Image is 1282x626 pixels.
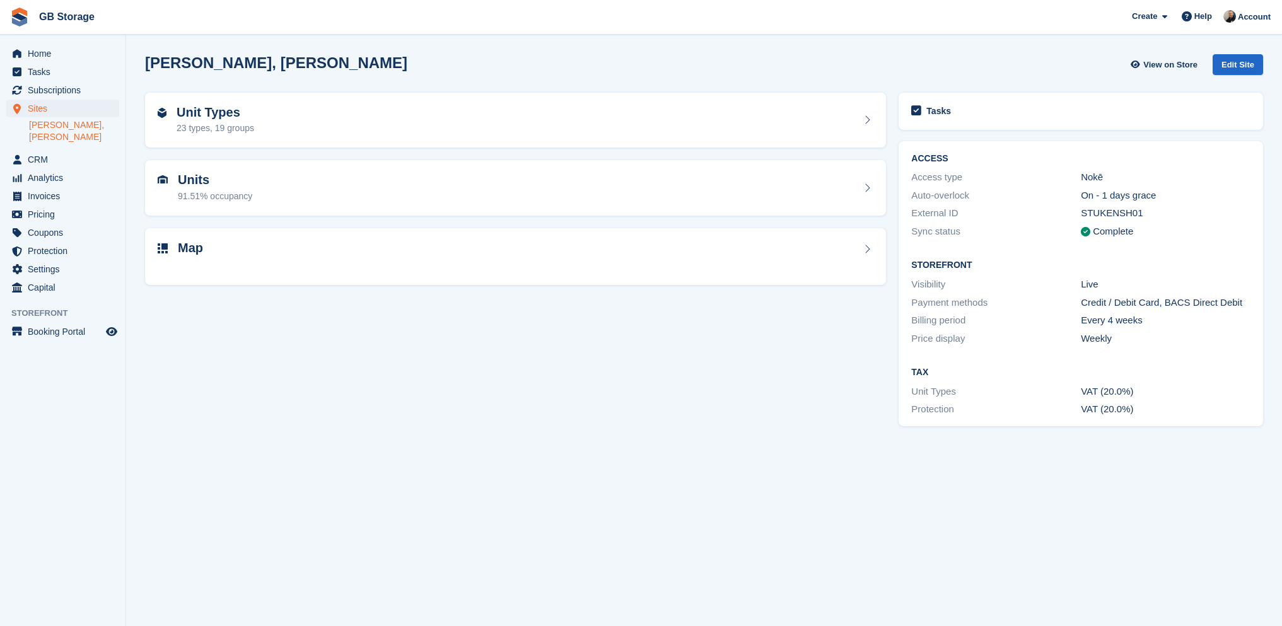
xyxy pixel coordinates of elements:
[6,323,119,340] a: menu
[178,241,203,255] h2: Map
[911,385,1081,399] div: Unit Types
[28,279,103,296] span: Capital
[911,402,1081,417] div: Protection
[6,100,119,117] a: menu
[911,332,1081,346] div: Price display
[145,93,886,148] a: Unit Types 23 types, 19 groups
[177,122,254,135] div: 23 types, 19 groups
[926,105,951,117] h2: Tasks
[178,190,252,203] div: 91.51% occupancy
[28,100,103,117] span: Sites
[6,224,119,241] a: menu
[10,8,29,26] img: stora-icon-8386f47178a22dfd0bd8f6a31ec36ba5ce8667c1dd55bd0f319d3a0aa187defe.svg
[11,307,125,320] span: Storefront
[1238,11,1271,23] span: Account
[911,188,1081,203] div: Auto-overlock
[178,173,252,187] h2: Units
[911,224,1081,239] div: Sync status
[1132,10,1157,23] span: Create
[911,260,1250,270] h2: Storefront
[1081,188,1250,203] div: On - 1 days grace
[1194,10,1212,23] span: Help
[1213,54,1263,80] a: Edit Site
[145,228,886,286] a: Map
[911,313,1081,328] div: Billing period
[28,45,103,62] span: Home
[28,323,103,340] span: Booking Portal
[1081,385,1250,399] div: VAT (20.0%)
[6,169,119,187] a: menu
[911,277,1081,292] div: Visibility
[28,81,103,99] span: Subscriptions
[1081,277,1250,292] div: Live
[1093,224,1133,239] div: Complete
[1081,332,1250,346] div: Weekly
[6,45,119,62] a: menu
[1081,206,1250,221] div: STUKENSH01
[28,224,103,241] span: Coupons
[6,187,119,205] a: menu
[6,279,119,296] a: menu
[158,108,166,118] img: unit-type-icn-2b2737a686de81e16bb02015468b77c625bbabd49415b5ef34ead5e3b44a266d.svg
[1081,170,1250,185] div: Nokē
[28,169,103,187] span: Analytics
[1143,59,1198,71] span: View on Store
[911,170,1081,185] div: Access type
[1081,313,1250,328] div: Every 4 weeks
[911,296,1081,310] div: Payment methods
[158,175,168,184] img: unit-icn-7be61d7bf1b0ce9d3e12c5938cc71ed9869f7b940bace4675aadf7bd6d80202e.svg
[28,187,103,205] span: Invoices
[1129,54,1203,75] a: View on Store
[28,63,103,81] span: Tasks
[177,105,254,120] h2: Unit Types
[145,160,886,216] a: Units 91.51% occupancy
[28,151,103,168] span: CRM
[6,151,119,168] a: menu
[145,54,407,71] h2: [PERSON_NAME], [PERSON_NAME]
[911,206,1081,221] div: External ID
[29,119,119,143] a: [PERSON_NAME], [PERSON_NAME]
[6,206,119,223] a: menu
[6,63,119,81] a: menu
[28,242,103,260] span: Protection
[6,242,119,260] a: menu
[911,154,1250,164] h2: ACCESS
[1223,10,1236,23] img: Karl Walker
[34,6,100,27] a: GB Storage
[911,368,1250,378] h2: Tax
[28,260,103,278] span: Settings
[1081,402,1250,417] div: VAT (20.0%)
[158,243,168,253] img: map-icn-33ee37083ee616e46c38cad1a60f524a97daa1e2b2c8c0bc3eb3415660979fc1.svg
[104,324,119,339] a: Preview store
[1081,296,1250,310] div: Credit / Debit Card, BACS Direct Debit
[6,260,119,278] a: menu
[28,206,103,223] span: Pricing
[1213,54,1263,75] div: Edit Site
[6,81,119,99] a: menu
